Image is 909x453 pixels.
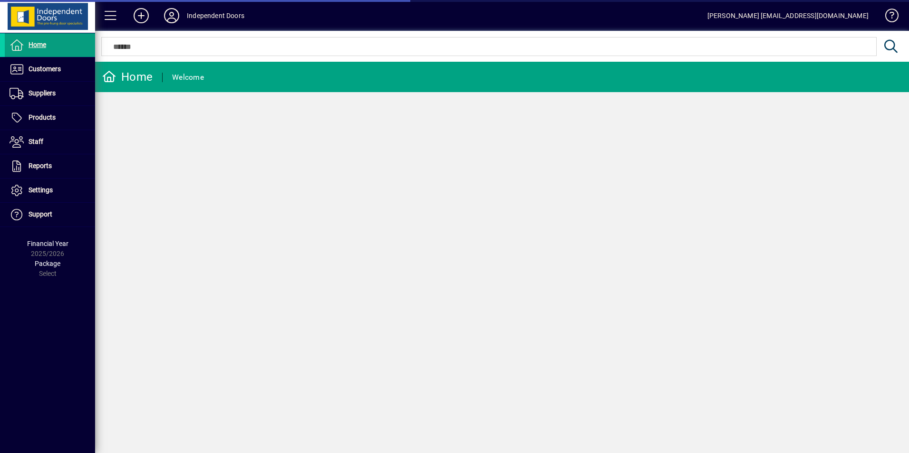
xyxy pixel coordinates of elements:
[126,7,156,24] button: Add
[5,154,95,178] a: Reports
[29,138,43,145] span: Staff
[29,89,56,97] span: Suppliers
[878,2,897,33] a: Knowledge Base
[5,179,95,202] a: Settings
[5,106,95,130] a: Products
[29,41,46,48] span: Home
[172,70,204,85] div: Welcome
[35,260,60,267] span: Package
[156,7,187,24] button: Profile
[29,210,52,218] span: Support
[27,240,68,247] span: Financial Year
[29,186,53,194] span: Settings
[5,130,95,154] a: Staff
[102,69,153,85] div: Home
[707,8,869,23] div: [PERSON_NAME] [EMAIL_ADDRESS][DOMAIN_NAME]
[5,57,95,81] a: Customers
[5,203,95,226] a: Support
[29,113,56,121] span: Products
[5,82,95,105] a: Suppliers
[29,65,61,73] span: Customers
[29,162,52,170] span: Reports
[187,8,244,23] div: Independent Doors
